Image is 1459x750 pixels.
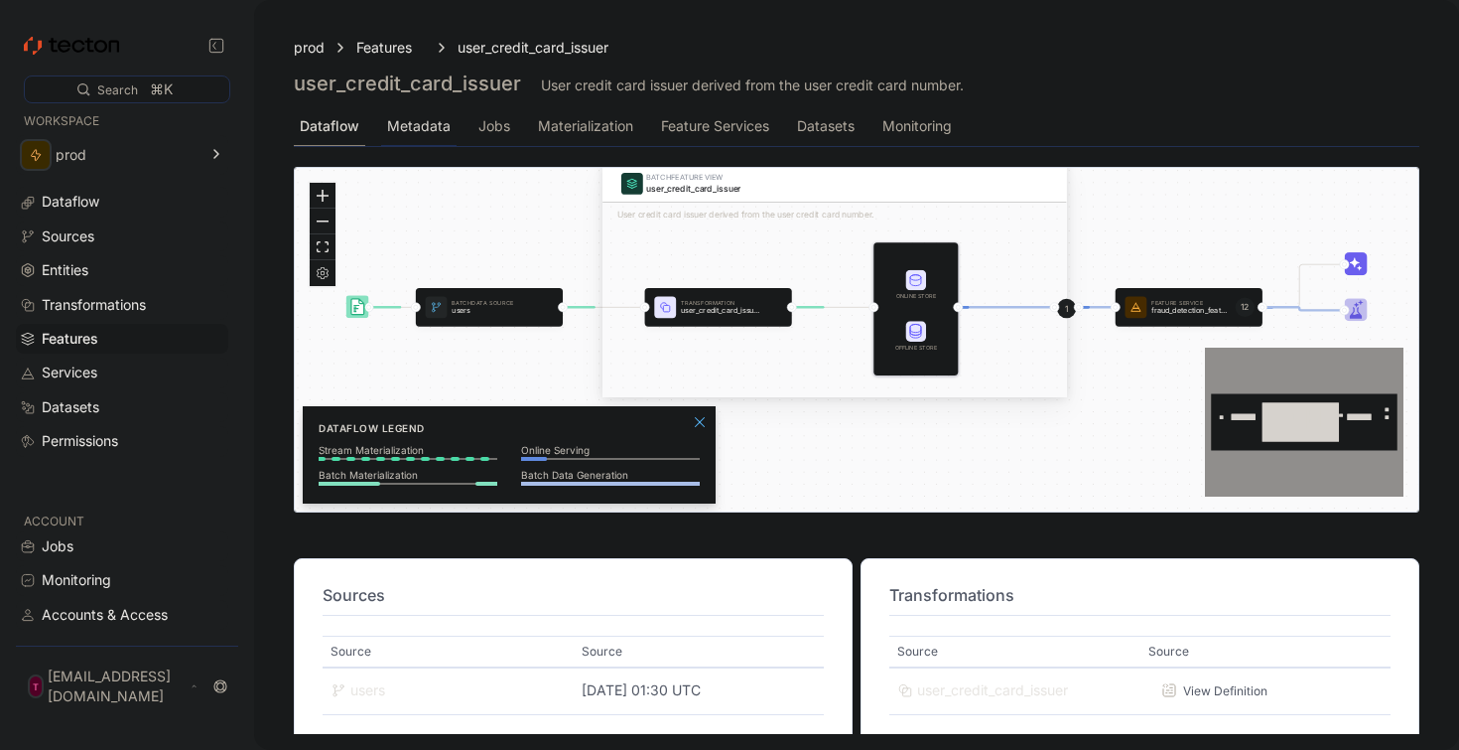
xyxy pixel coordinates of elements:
[1258,265,1341,308] g: Edge from featureService:fraud_detection_feature_service:v2 to Inference_featureService:fraud_det...
[897,679,1132,701] a: user_credit_card_issuer
[1148,676,1286,704] div: View Definition
[897,642,938,662] p: Source
[645,288,792,327] a: Transformationuser_credit_card_issuer
[294,72,521,95] h3: user_credit_card_issuer
[300,115,359,137] div: Dataflow
[917,679,1068,701] div: user_credit_card_issuer
[42,294,146,316] div: Transformations
[310,234,335,260] button: fit view
[16,426,228,456] a: Permissions
[356,37,426,59] a: Features
[42,396,99,418] div: Datasets
[1057,299,1076,318] div: 1
[319,469,497,481] p: Batch Materialization
[319,444,497,456] p: Stream Materialization
[331,642,371,662] p: Source
[681,306,760,314] p: user_credit_card_issuer
[48,667,186,706] p: [EMAIL_ADDRESS][DOMAIN_NAME]
[797,115,855,137] div: Datasets
[582,679,817,701] div: [DATE] 01:30 UTC
[42,362,97,383] div: Services
[16,600,228,630] a: Accounts & Access
[16,324,228,354] a: Features
[1183,681,1267,700] div: View Definition
[24,75,230,103] div: Search⌘K
[646,171,1052,183] div: BATCH FEATURE VIEW
[24,111,220,131] p: WORKSPACE
[56,148,197,162] div: prod
[16,222,228,251] a: Sources
[28,675,44,698] div: T
[150,78,173,100] div: ⌘K
[387,115,451,137] div: Metadata
[42,225,94,247] div: Sources
[16,392,228,422] a: Datasets
[294,37,325,59] a: prod
[16,255,228,285] a: Entities
[892,322,941,353] div: Offline Store
[42,259,88,281] div: Entities
[16,290,228,320] a: Transformations
[452,301,531,306] p: Batch Data Source
[416,288,563,327] a: BatchData Sourceusers
[331,679,566,701] a: users
[42,328,98,350] div: Features
[16,358,228,387] a: Services
[452,306,531,314] p: users
[458,37,608,59] a: user_credit_card_issuer
[602,222,1066,458] div: BATCHFEATURE VIEWuser_credit_card_issuerUser credit card issuer derived from the user credit card...
[661,115,769,137] div: Feature Services
[42,604,168,626] div: Accounts & Access
[97,80,138,99] div: Search
[1116,288,1262,327] a: Feature Servicefraud_detection_feature_service:v212
[541,75,964,95] div: User credit card issuer derived from the user credit card number.
[323,583,824,607] h4: Sources
[478,115,510,137] div: Jobs
[1148,642,1189,662] p: Source
[521,469,700,481] p: Batch Data Generation
[521,444,700,456] p: Online Serving
[1236,298,1255,317] div: 12
[892,270,941,301] div: Online Store
[310,183,335,209] button: zoom in
[310,183,335,286] div: React Flow controls
[16,531,228,561] a: Jobs
[42,430,118,452] div: Permissions
[42,535,73,557] div: Jobs
[319,420,700,436] h6: Dataflow Legend
[617,209,1052,223] p: User credit card issuer derived from the user credit card number.
[646,183,1052,197] div: user_credit_card_issuer
[582,642,622,662] p: Source
[688,410,712,434] button: Close Legend Panel
[1151,301,1231,306] p: Feature Service
[889,583,1391,607] h4: Transformations
[882,115,952,137] div: Monitoring
[42,191,99,213] div: Dataflow
[681,301,760,306] p: Transformation
[310,209,335,234] button: zoom out
[1151,306,1231,314] p: fraud_detection_feature_service:v2
[892,292,941,301] div: Online Store
[538,115,633,137] div: Materialization
[892,344,941,353] div: Offline Store
[42,569,111,591] div: Monitoring
[16,565,228,595] a: Monitoring
[350,679,385,701] div: users
[16,187,228,217] a: Dataflow
[24,512,220,531] p: ACCOUNT
[1258,308,1341,311] g: Edge from featureService:fraud_detection_feature_service:v2 to Trainer_featureService:fraud_detec...
[1067,288,1091,307] div: 1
